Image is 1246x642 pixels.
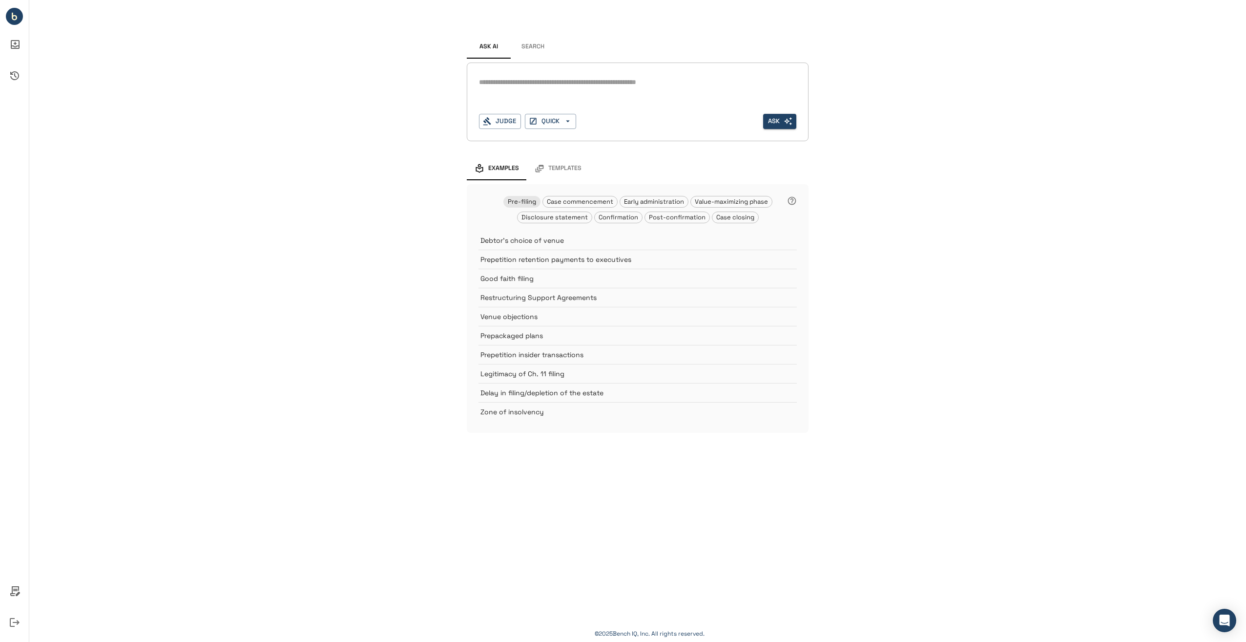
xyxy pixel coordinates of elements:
[478,345,797,364] div: Prepetition insider transactions
[478,383,797,402] div: Delay in filing/depletion of the estate
[480,407,772,417] p: Zone of insolvency
[478,326,797,345] div: Prepackaged plans
[763,114,796,129] span: Enter search text
[644,212,710,223] div: Post-confirmation
[478,250,797,269] div: Prepetition retention payments to executives
[511,35,555,59] button: Search
[548,165,581,172] span: Templates
[620,196,688,208] div: Early administration
[525,114,576,129] button: QUICK
[480,235,772,245] p: Debtor's choice of venue
[645,213,709,221] span: Post-confirmation
[478,364,797,383] div: Legitimacy of Ch. 11 filing
[691,197,772,206] span: Value-maximizing phase
[478,402,797,421] div: Zone of insolvency
[620,197,688,206] span: Early administration
[543,197,617,206] span: Case commencement
[480,331,772,341] p: Prepackaged plans
[478,288,797,307] div: Restructuring Support Agreements
[504,197,540,206] span: Pre-filing
[480,255,772,264] p: Prepetition retention payments to executives
[518,213,592,221] span: Disclosure statement
[480,312,772,321] p: Venue objections
[712,212,759,223] div: Case closing
[480,350,772,360] p: Prepetition insider transactions
[480,369,772,379] p: Legitimacy of Ch. 11 filing
[542,196,618,208] div: Case commencement
[690,196,772,208] div: Value-maximizing phase
[479,43,498,51] span: Ask AI
[1213,609,1236,632] div: Open Intercom Messenger
[712,213,758,221] span: Case closing
[488,165,519,172] span: Examples
[763,114,796,129] button: Ask
[480,388,772,398] p: Delay in filing/depletion of the estate
[480,293,772,302] p: Restructuring Support Agreements
[594,212,643,223] div: Confirmation
[479,114,521,129] button: Judge
[478,269,797,288] div: Good faith filing
[478,307,797,326] div: Venue objections
[480,274,772,283] p: Good faith filing
[517,212,592,223] div: Disclosure statement
[467,157,809,180] div: examples and templates tabs
[595,213,642,221] span: Confirmation
[478,231,797,250] div: Debtor's choice of venue
[503,196,540,208] div: Pre-filing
